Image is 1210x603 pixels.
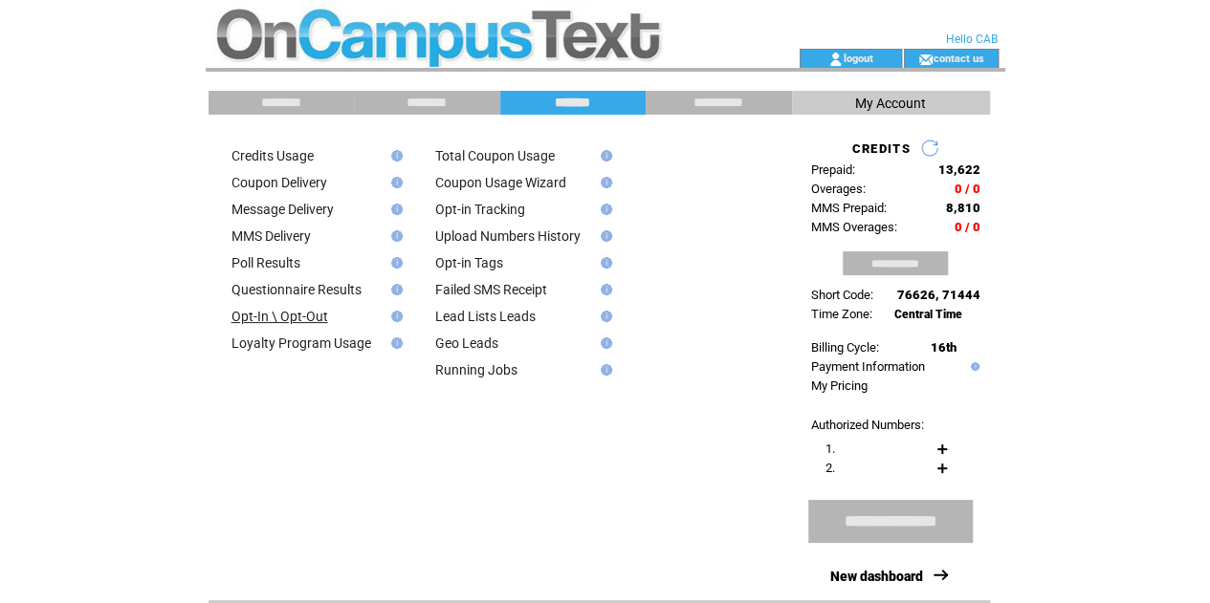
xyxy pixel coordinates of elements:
a: Opt-In \ Opt-Out [231,309,328,324]
img: help.gif [595,337,612,349]
img: help.gif [385,337,403,349]
a: Poll Results [231,255,300,270]
a: Upload Numbers History [435,228,581,244]
span: Time Zone: [811,307,872,321]
img: help.gif [385,177,403,188]
a: New dashboard [830,569,923,584]
img: help.gif [385,311,403,322]
a: Coupon Usage Wizard [435,175,566,190]
a: contact us [933,52,983,64]
img: account_icon.gif [828,52,843,67]
img: help.gif [385,204,403,215]
img: help.gif [595,150,612,162]
img: help.gif [595,311,612,322]
a: Running Jobs [435,362,517,377]
span: Billing Cycle: [811,340,879,355]
img: help.gif [595,230,612,242]
a: Failed SMS Receipt [435,282,547,297]
img: help.gif [966,362,979,371]
span: CREDITS [851,141,910,156]
span: 1. [825,441,835,456]
span: Central Time [894,308,962,321]
img: help.gif [595,204,612,215]
img: help.gif [595,177,612,188]
a: Credits Usage [231,148,314,163]
a: Geo Leads [435,335,498,351]
img: help.gif [595,364,612,376]
a: Loyalty Program Usage [231,335,371,351]
img: help.gif [385,150,403,162]
span: 2. [825,461,835,475]
a: Coupon Delivery [231,175,327,190]
span: My Account [855,96,926,111]
span: 0 / 0 [955,182,980,196]
span: 8,810 [946,201,980,215]
img: contact_us_icon.gif [918,52,933,67]
img: help.gif [595,257,612,269]
span: 76626, 71444 [897,288,980,302]
span: Hello CAB [946,32,998,46]
span: MMS Prepaid: [811,201,887,215]
span: 13,622 [938,162,980,177]
span: 0 / 0 [955,220,980,234]
a: logout [843,52,872,64]
a: Message Delivery [231,202,334,217]
span: 16th [931,340,957,355]
img: help.gif [385,230,403,242]
span: Short Code: [811,288,873,302]
span: Prepaid: [811,162,855,177]
a: Lead Lists Leads [435,309,536,324]
a: Total Coupon Usage [435,148,555,163]
a: Payment Information [811,359,925,374]
span: Overages: [811,182,866,196]
img: help.gif [595,284,612,295]
a: Opt-in Tags [435,255,503,270]
img: help.gif [385,284,403,295]
img: help.gif [385,257,403,269]
span: Authorized Numbers: [811,418,924,432]
a: Opt-in Tracking [435,202,525,217]
a: MMS Delivery [231,228,311,244]
a: My Pricing [811,378,868,393]
a: Questionnaire Results [231,282,362,297]
span: MMS Overages: [811,220,897,234]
